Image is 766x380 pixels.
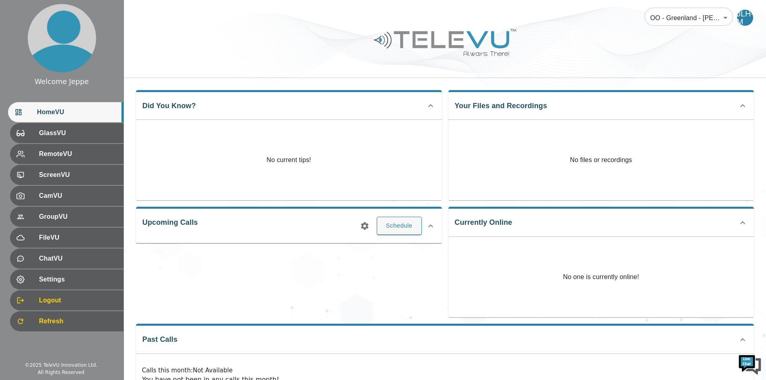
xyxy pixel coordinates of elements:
div: RemoteVU [10,144,123,164]
div: All Rights Reserved [38,369,84,376]
p: No one is currently online! [563,237,639,317]
span: Refresh [39,316,117,326]
div: CamVU [10,186,123,206]
div: Refresh [10,311,123,331]
span: ChatVU [39,254,117,263]
img: Logo [373,26,518,59]
div: Logout [10,290,123,310]
div: JLH-M [737,10,753,26]
div: ChatVU [10,249,123,269]
div: Welcome Jeppe [35,76,89,87]
span: CamVU [39,191,117,201]
p: No current tips! [267,155,311,165]
p: Calls this month : Not Available [142,366,748,375]
span: GlassVU [39,128,117,138]
div: GlassVU [10,123,123,143]
div: FileVU [10,228,123,248]
p: No files or recordings [448,120,754,200]
button: Schedule [377,217,422,234]
span: HomeVU [37,107,117,117]
span: Settings [39,275,117,284]
div: GroupVU [10,207,123,227]
div: Settings [10,269,123,290]
img: Chat Widget [738,352,762,376]
span: ScreenVU [39,170,117,180]
span: RemoteVU [39,149,117,159]
span: Logout [39,296,117,305]
div: HomeVU [8,102,123,122]
span: FileVU [39,233,117,242]
div: ScreenVU [10,165,123,185]
div: © 2025 TeleVU Innovation Ltd. [25,362,97,369]
div: OO - Greenland - [PERSON_NAME] [MTRP] [645,6,733,29]
span: GroupVU [39,212,117,222]
img: profile.png [28,4,96,72]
